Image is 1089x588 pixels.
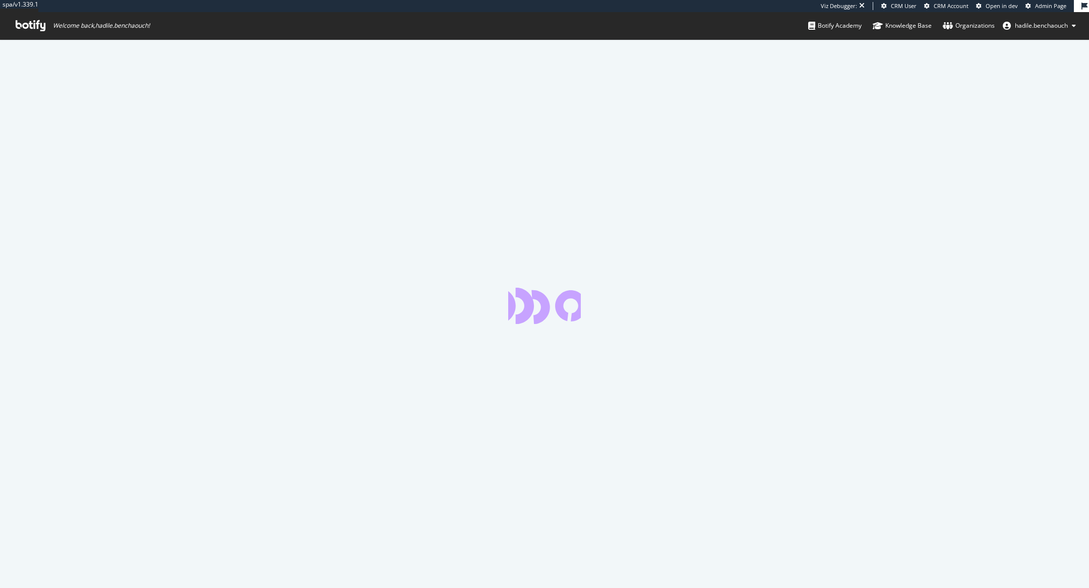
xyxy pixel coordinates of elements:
[943,21,995,31] div: Organizations
[508,288,581,324] div: animation
[995,18,1084,34] button: hadile.benchaouch
[1015,21,1068,30] span: hadile.benchaouch
[986,2,1018,10] span: Open in dev
[808,21,862,31] div: Botify Academy
[976,2,1018,10] a: Open in dev
[873,21,932,31] div: Knowledge Base
[1035,2,1066,10] span: Admin Page
[924,2,969,10] a: CRM Account
[53,22,150,30] span: Welcome back, hadile.benchaouch !
[881,2,917,10] a: CRM User
[808,12,862,39] a: Botify Academy
[873,12,932,39] a: Knowledge Base
[943,12,995,39] a: Organizations
[1025,2,1066,10] a: Admin Page
[891,2,917,10] span: CRM User
[821,2,857,10] div: Viz Debugger:
[934,2,969,10] span: CRM Account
